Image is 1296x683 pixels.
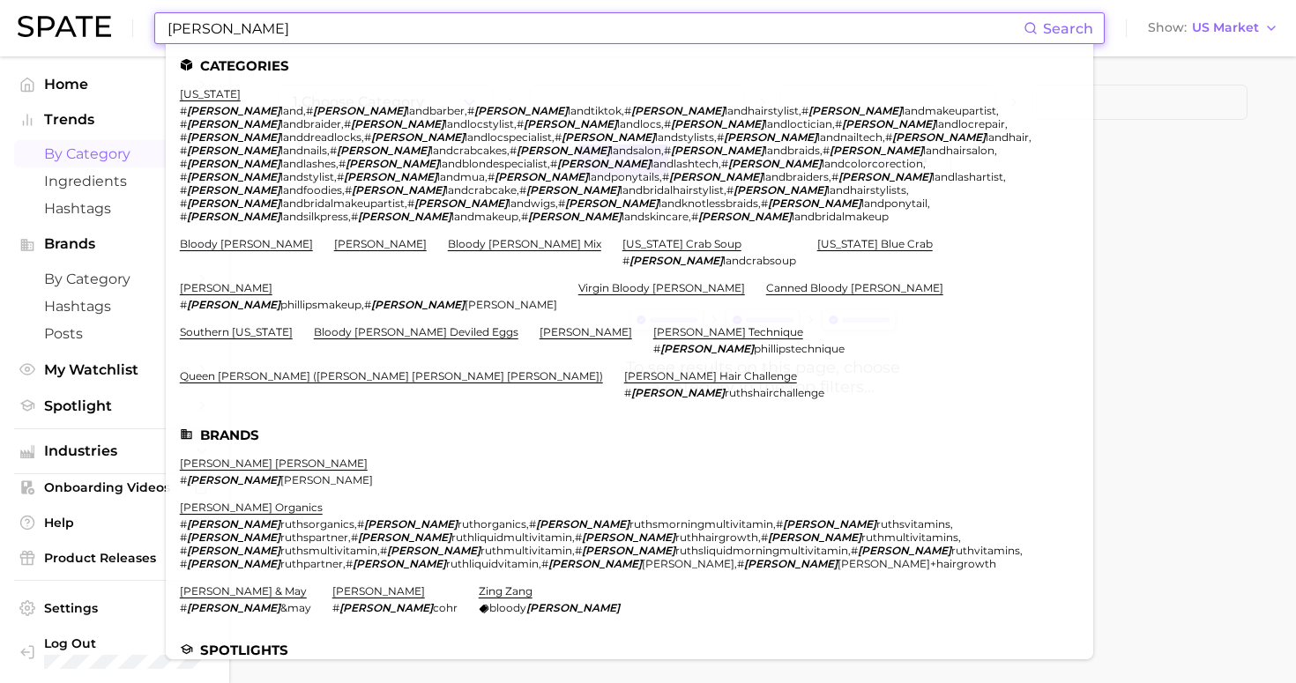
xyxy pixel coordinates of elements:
span: ruthmultivitamin [480,544,572,557]
span: landbraids [764,144,820,157]
span: ruthspartner [280,531,348,544]
em: [PERSON_NAME] [892,130,986,144]
a: by Category [14,140,215,167]
em: [PERSON_NAME] [830,144,923,157]
em: [PERSON_NAME] [536,517,629,531]
span: Trends [44,112,185,128]
em: [PERSON_NAME] [352,183,445,197]
em: [PERSON_NAME] [414,197,508,210]
em: [PERSON_NAME] [671,144,764,157]
em: [PERSON_NAME] [344,170,437,183]
span: landbraider [280,117,341,130]
a: by Category [14,265,215,293]
span: phillipstechnique [754,342,845,355]
span: # [180,544,187,557]
em: [PERSON_NAME] [631,104,725,117]
a: [PERSON_NAME] technique [653,325,803,338]
span: # [488,170,495,183]
em: [PERSON_NAME] [187,183,280,197]
button: Brands [14,231,215,257]
span: landnailtech [817,130,883,144]
div: , , , , , , , , , , , , , , , [180,517,1058,570]
span: # [555,130,562,144]
em: [PERSON_NAME] [187,197,280,210]
span: landbridalhairstylist [620,183,724,197]
span: # [823,144,830,157]
em: [PERSON_NAME] [364,517,458,531]
span: landlocs [617,117,661,130]
span: ruthsliquidmorningmultivitamin [675,544,848,557]
em: [PERSON_NAME] [337,144,430,157]
em: [PERSON_NAME] [842,117,935,130]
em: [PERSON_NAME] [744,557,838,570]
span: landstylists [655,130,714,144]
span: Hashtags [44,200,185,217]
span: landbridalmakeupartist [280,197,405,210]
span: landhairstylists [827,183,906,197]
span: # [851,544,858,557]
span: landlashartist [932,170,1003,183]
em: [PERSON_NAME] [187,544,280,557]
em: [PERSON_NAME] [346,157,439,170]
a: virgin bloody [PERSON_NAME] [578,281,745,294]
em: [PERSON_NAME] [187,170,280,183]
img: SPATE [18,16,111,37]
em: [PERSON_NAME] [187,601,280,614]
em: [PERSON_NAME] [548,557,642,570]
em: [PERSON_NAME] [669,170,763,183]
span: # [339,157,346,170]
span: ruthhairgrowth [675,531,758,544]
span: # [776,517,783,531]
span: # [180,473,187,486]
em: [PERSON_NAME] [768,197,861,210]
span: # [180,170,187,183]
a: Log out. Currently logged in with e-mail alyssa@spate.nyc. [14,630,215,674]
span: # [541,557,548,570]
a: Onboarding Videos [14,474,215,501]
em: [PERSON_NAME] [582,544,675,557]
a: southern [US_STATE] [180,325,293,338]
em: [PERSON_NAME] [528,210,622,223]
span: # [180,117,187,130]
span: # [558,197,565,210]
span: # [664,144,671,157]
a: My Watchlist [14,356,215,383]
em: [PERSON_NAME] [698,210,792,223]
span: # [364,298,371,311]
a: [PERSON_NAME] [540,325,632,338]
span: by Category [44,271,185,287]
span: [PERSON_NAME] [280,473,373,486]
span: Search [1043,20,1093,37]
span: landfoodies [280,183,342,197]
span: # [691,210,698,223]
span: # [622,254,629,267]
span: # [364,130,371,144]
span: landbraiders [763,170,829,183]
span: # [624,104,631,117]
span: ruthsmultivitamin [280,544,377,557]
span: # [575,544,582,557]
span: # [653,342,660,355]
a: [PERSON_NAME] organics [180,501,323,514]
span: Product Releases [44,550,185,566]
span: # [346,557,353,570]
span: Posts [44,325,185,342]
em: [PERSON_NAME] [187,157,280,170]
em: [PERSON_NAME] [660,342,754,355]
span: bloody [489,601,526,614]
button: Industries [14,438,215,464]
a: Hashtags [14,293,215,320]
em: [PERSON_NAME] [783,517,876,531]
a: [US_STATE] [180,87,241,100]
span: # [357,517,364,531]
em: [PERSON_NAME] [768,531,861,544]
span: # [180,157,187,170]
span: landknotlessbraids [659,197,758,210]
span: # [721,157,728,170]
em: [PERSON_NAME] [517,144,610,157]
em: [PERSON_NAME] [526,183,620,197]
span: [PERSON_NAME]+hairgrowth [838,557,996,570]
span: # [180,531,187,544]
span: # [726,183,734,197]
span: # [337,170,344,183]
